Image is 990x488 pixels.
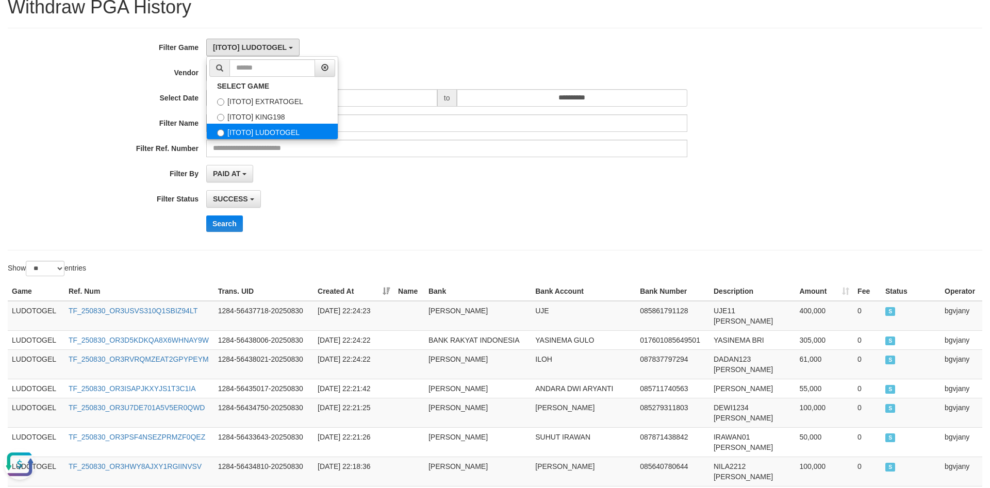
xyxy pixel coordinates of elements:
[636,398,709,427] td: 085279311803
[531,301,636,331] td: UJE
[940,301,982,331] td: bgvjany
[709,301,795,331] td: UJE11 [PERSON_NAME]
[206,190,261,208] button: SUCCESS
[853,457,881,486] td: 0
[8,261,86,276] label: Show entries
[709,282,795,301] th: Description
[940,330,982,349] td: bgvjany
[313,457,394,486] td: [DATE] 22:18:36
[531,330,636,349] td: YASINEMA GULO
[4,4,35,35] button: Open LiveChat chat widget
[206,215,243,232] button: Search
[313,349,394,379] td: [DATE] 22:24:22
[69,462,202,470] a: TF_250830_OR3HWY8AJXY1RGIINVSV
[207,93,338,108] label: [ITOTO] EXTRATOGEL
[940,457,982,486] td: bgvjany
[709,330,795,349] td: YASINEMA BRI
[636,349,709,379] td: 087837797294
[940,282,982,301] th: Operator
[206,165,253,182] button: PAID AT
[885,385,896,394] span: SUCCESS
[424,427,531,457] td: [PERSON_NAME]
[214,330,313,349] td: 1284-56438006-20250830
[709,379,795,398] td: [PERSON_NAME]
[795,301,853,331] td: 400,000
[214,349,313,379] td: 1284-56438021-20250830
[214,457,313,486] td: 1284-56434810-20250830
[8,427,64,457] td: LUDOTOGEL
[213,43,287,52] span: [ITOTO] LUDOTOGEL
[531,398,636,427] td: [PERSON_NAME]
[531,457,636,486] td: [PERSON_NAME]
[424,301,531,331] td: [PERSON_NAME]
[207,108,338,124] label: [ITOTO] KING198
[313,398,394,427] td: [DATE] 22:21:25
[853,330,881,349] td: 0
[531,427,636,457] td: SUHUT IRAWAN
[885,336,896,345] span: SUCCESS
[313,330,394,349] td: [DATE] 22:24:22
[940,427,982,457] td: bgvjany
[424,349,531,379] td: [PERSON_NAME]
[213,195,248,203] span: SUCCESS
[8,398,64,427] td: LUDOTOGEL
[64,282,214,301] th: Ref. Num
[940,379,982,398] td: bgvjany
[795,379,853,398] td: 55,000
[206,39,300,56] button: [ITOTO] LUDOTOGEL
[795,282,853,301] th: Amount: activate to sort column ascending
[853,379,881,398] td: 0
[217,114,224,121] input: [ITOTO] KING198
[795,349,853,379] td: 61,000
[885,463,896,472] span: SUCCESS
[394,282,424,301] th: Name
[217,129,224,137] input: [ITOTO] LUDOTOGEL
[8,301,64,331] td: LUDOTOGEL
[8,282,64,301] th: Game
[636,379,709,398] td: 085711740563
[795,330,853,349] td: 305,000
[636,427,709,457] td: 087871438842
[214,301,313,331] td: 1284-56437718-20250830
[940,398,982,427] td: bgvjany
[709,398,795,427] td: DEWI1234 [PERSON_NAME]
[709,457,795,486] td: NILA2212 [PERSON_NAME]
[207,124,338,139] label: [ITOTO] LUDOTOGEL
[853,301,881,331] td: 0
[8,349,64,379] td: LUDOTOGEL
[531,379,636,398] td: ANDARA DWI ARYANTI
[8,379,64,398] td: LUDOTOGEL
[940,349,982,379] td: bgvjany
[214,427,313,457] td: 1284-56433643-20250830
[69,307,197,315] a: TF_250830_OR3USVS310Q1SBIZ94LT
[424,330,531,349] td: BANK RAKYAT INDONESIA
[853,427,881,457] td: 0
[214,379,313,398] td: 1284-56435017-20250830
[885,307,896,316] span: SUCCESS
[217,98,224,106] input: [ITOTO] EXTRATOGEL
[853,398,881,427] td: 0
[853,282,881,301] th: Fee
[424,379,531,398] td: [PERSON_NAME]
[885,356,896,364] span: SUCCESS
[213,170,240,178] span: PAID AT
[207,79,338,93] a: SELECT GAME
[69,433,205,441] a: TF_250830_OR3PSF4NSEZPRMZF0QEZ
[636,301,709,331] td: 085861791128
[424,282,531,301] th: Bank
[709,349,795,379] td: DADAN123 [PERSON_NAME]
[214,398,313,427] td: 1284-56434750-20250830
[69,355,209,363] a: TF_250830_OR3RVRQMZEAT2GPYPEYM
[69,384,196,393] a: TF_250830_OR3ISAPJKXYJS1T3C1IA
[881,282,940,301] th: Status
[313,379,394,398] td: [DATE] 22:21:42
[636,282,709,301] th: Bank Number
[424,398,531,427] td: [PERSON_NAME]
[437,89,457,107] span: to
[531,349,636,379] td: ILOH
[795,398,853,427] td: 100,000
[709,427,795,457] td: IRAWAN01 [PERSON_NAME]
[26,261,64,276] select: Showentries
[69,336,209,344] a: TF_250830_OR3D5KDKQA8X6WHNAY9W
[313,301,394,331] td: [DATE] 22:24:23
